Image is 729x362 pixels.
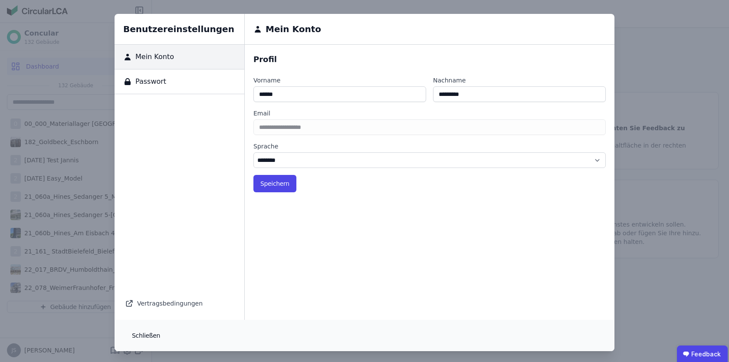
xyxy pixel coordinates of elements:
h6: Mein Konto [262,23,321,36]
h6: Benutzereinstellungen [115,14,244,45]
label: Nachname [433,76,606,85]
button: Schließen [125,327,167,344]
label: Sprache [253,142,606,151]
div: Vertragsbedingungen [125,297,234,309]
div: Profil [253,53,606,66]
label: Email [253,109,606,118]
label: Vorname [253,76,426,85]
button: Speichern [253,175,296,192]
span: Passwort [132,76,166,87]
span: Mein Konto [132,52,174,62]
